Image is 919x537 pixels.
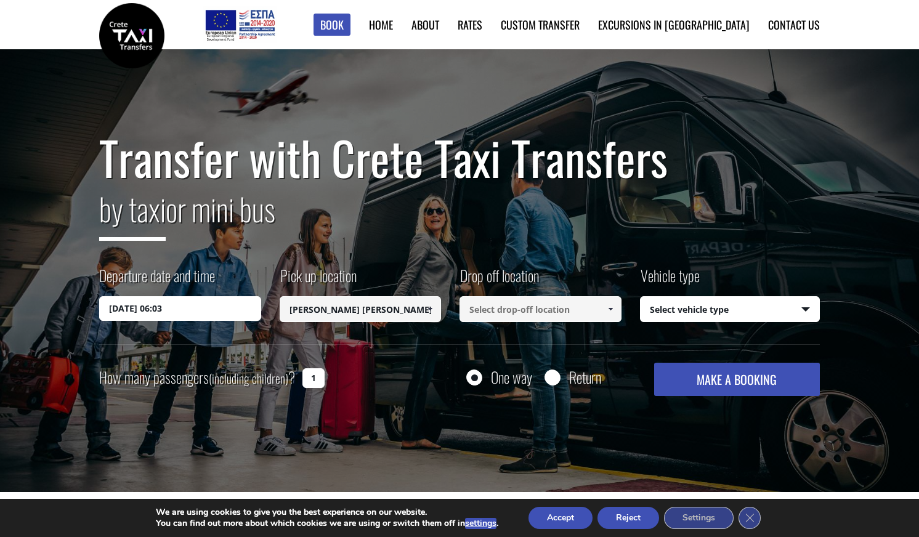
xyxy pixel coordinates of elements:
span: Select vehicle type [641,297,820,323]
input: Select pickup location [280,296,442,322]
label: Vehicle type [640,265,700,296]
img: e-bannersEUERDF180X90.jpg [203,6,277,43]
a: Show All Items [600,296,620,322]
small: (including children) [209,369,288,387]
button: MAKE A BOOKING [654,363,820,396]
button: Settings [664,507,734,529]
a: About [411,17,439,33]
p: You can find out more about which cookies we are using or switch them off in . [156,518,498,529]
a: Book [314,14,350,36]
button: settings [465,518,496,529]
h1: Transfer with Crete Taxi Transfers [99,132,820,184]
span: by taxi [99,185,166,241]
label: One way [491,369,532,385]
label: Return [569,369,601,385]
button: Reject [597,507,659,529]
h2: or mini bus [99,184,820,250]
a: Rates [458,17,482,33]
a: Home [369,17,393,33]
img: Crete Taxi Transfers | Safe Taxi Transfer Services from to Heraklion Airport, Chania Airport, Ret... [99,3,164,68]
a: Excursions in [GEOGRAPHIC_DATA] [598,17,750,33]
button: Accept [528,507,593,529]
button: Close GDPR Cookie Banner [739,507,761,529]
label: Drop off location [459,265,539,296]
a: Contact us [768,17,820,33]
p: We are using cookies to give you the best experience on our website. [156,507,498,518]
label: Departure date and time [99,265,215,296]
input: Select drop-off location [459,296,621,322]
a: Custom Transfer [501,17,580,33]
label: Pick up location [280,265,357,296]
label: How many passengers ? [99,363,295,393]
a: Crete Taxi Transfers | Safe Taxi Transfer Services from to Heraklion Airport, Chania Airport, Ret... [99,28,164,41]
a: Show All Items [420,296,440,322]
